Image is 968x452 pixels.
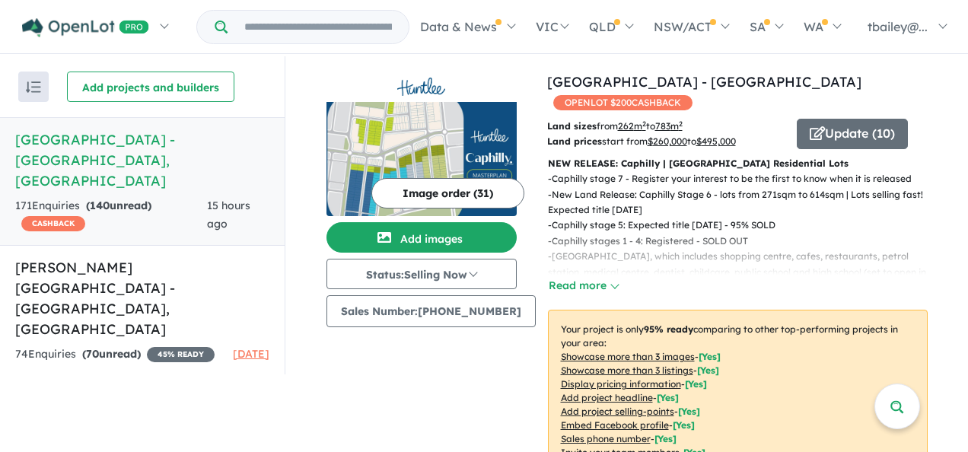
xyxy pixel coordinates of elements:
[644,323,693,335] b: 95 % ready
[687,135,736,147] span: to
[15,345,215,364] div: 74 Enquir ies
[326,259,517,289] button: Status:Selling Now
[655,120,683,132] u: 783 m
[326,102,517,216] img: Huntlee Estate - North Rothbury
[797,119,908,149] button: Update (10)
[685,378,707,390] span: [ Yes ]
[646,120,683,132] span: to
[15,197,207,234] div: 171 Enquir ies
[86,199,151,212] strong: ( unread)
[679,119,683,128] sup: 2
[561,433,651,444] u: Sales phone number
[90,199,110,212] span: 140
[678,406,700,417] span: [ Yes ]
[333,78,511,96] img: Huntlee Estate - North Rothbury Logo
[618,120,646,132] u: 262 m
[326,295,536,327] button: Sales Number:[PHONE_NUMBER]
[561,419,669,431] u: Embed Facebook profile
[548,249,940,295] p: - [GEOGRAPHIC_DATA], which includes shopping centre, cafes, restaurants, petrol station, medical ...
[548,218,940,233] p: - Caphilly stage 5: Expected title [DATE] - 95% SOLD
[561,392,653,403] u: Add project headline
[15,257,269,339] h5: [PERSON_NAME][GEOGRAPHIC_DATA] - [GEOGRAPHIC_DATA] , [GEOGRAPHIC_DATA]
[548,277,619,294] button: Read more
[371,178,524,208] button: Image order (31)
[231,11,406,43] input: Try estate name, suburb, builder or developer
[82,347,141,361] strong: ( unread)
[561,364,693,376] u: Showcase more than 3 listings
[548,171,940,186] p: - Caphilly stage 7 - Register your interest to be the first to know when it is released
[233,347,269,361] span: [DATE]
[326,72,517,216] a: Huntlee Estate - North Rothbury LogoHuntlee Estate - North Rothbury
[697,364,719,376] span: [ Yes ]
[22,18,149,37] img: Openlot PRO Logo White
[548,156,928,171] p: NEW RELEASE: Caphilly | [GEOGRAPHIC_DATA] Residential Lots
[561,406,674,417] u: Add project selling-points
[696,135,736,147] u: $ 495,000
[673,419,695,431] span: [ Yes ]
[561,378,681,390] u: Display pricing information
[547,120,597,132] b: Land sizes
[657,392,679,403] span: [ Yes ]
[21,216,85,231] span: CASHBACK
[86,347,99,361] span: 70
[548,187,940,218] p: - New Land Release: Caphilly Stage 6 - lots from 271sqm to 614sqm | Lots selling fast! Expected t...
[15,129,269,191] h5: [GEOGRAPHIC_DATA] - [GEOGRAPHIC_DATA] , [GEOGRAPHIC_DATA]
[147,347,215,362] span: 45 % READY
[548,234,940,249] p: - Caphilly stages 1 - 4: Registered - SOLD OUT
[561,351,695,362] u: Showcase more than 3 images
[553,95,693,110] span: OPENLOT $ 200 CASHBACK
[547,73,861,91] a: [GEOGRAPHIC_DATA] - [GEOGRAPHIC_DATA]
[547,135,602,147] b: Land prices
[547,134,785,149] p: start from
[326,222,517,253] button: Add images
[868,19,928,34] span: tbailey@...
[699,351,721,362] span: [ Yes ]
[26,81,41,93] img: sort.svg
[654,433,677,444] span: [ Yes ]
[547,119,785,134] p: from
[207,199,250,231] span: 15 hours ago
[642,119,646,128] sup: 2
[67,72,234,102] button: Add projects and builders
[648,135,687,147] u: $ 260,000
